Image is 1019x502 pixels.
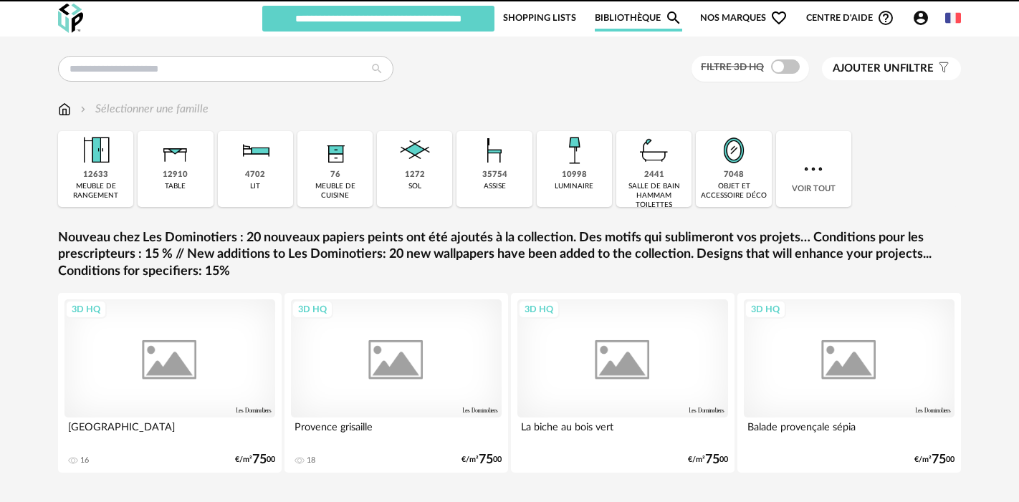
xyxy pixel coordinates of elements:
a: Shopping Lists [503,4,576,32]
img: Literie.png [236,131,274,170]
img: svg+xml;base64,PHN2ZyB3aWR0aD0iMTYiIGhlaWdodD0iMTYiIHZpZXdCb3g9IjAgMCAxNiAxNiIgZmlsbD0ibm9uZSIgeG... [77,101,89,117]
span: 75 [252,455,267,465]
img: Luminaire.png [555,131,593,170]
div: 10998 [562,170,587,180]
a: 3D HQ La biche au bois vert €/m²7500 [511,293,735,473]
span: filtre [833,62,934,76]
img: svg+xml;base64,PHN2ZyB3aWR0aD0iMTYiIGhlaWdodD0iMTciIHZpZXdCb3g9IjAgMCAxNiAxNyIgZmlsbD0ibm9uZSIgeG... [58,101,71,117]
a: Nouveau chez Les Dominotiers : 20 nouveaux papiers peints ont été ajoutés à la collection. Des mo... [58,230,961,280]
img: OXP [58,4,83,33]
div: La biche au bois vert [517,417,728,446]
img: more.7b13dc1.svg [800,156,826,182]
img: Table.png [156,131,195,170]
span: Ajouter un [833,63,900,74]
span: Filter icon [934,62,950,76]
div: table [165,182,186,191]
span: Nos marques [700,4,788,32]
div: [GEOGRAPHIC_DATA] [64,417,275,446]
a: BibliothèqueMagnify icon [595,4,682,32]
div: €/m² 00 [688,455,728,465]
a: 3D HQ Provence grisaille 18 €/m²7500 [284,293,508,473]
div: Provence grisaille [291,417,502,446]
div: salle de bain hammam toilettes [621,182,687,210]
img: fr [945,10,961,26]
div: 2441 [644,170,664,180]
div: 12633 [83,170,108,180]
div: assise [484,182,506,191]
span: Account Circle icon [912,9,936,26]
span: Heart Outline icon [770,9,788,26]
span: Centre d'aideHelp Circle Outline icon [806,9,894,26]
img: Rangement.png [316,131,355,170]
div: 7048 [724,170,744,180]
div: luminaire [555,182,593,191]
img: Salle%20de%20bain.png [635,131,674,170]
button: Ajouter unfiltre Filter icon [822,57,961,80]
span: Magnify icon [665,9,682,26]
div: sol [408,182,421,191]
img: Sol.png [396,131,434,170]
img: Assise.png [475,131,514,170]
div: Balade provençale sépia [744,417,955,446]
span: Filtre 3D HQ [701,62,764,72]
div: €/m² 00 [235,455,275,465]
div: 4702 [245,170,265,180]
div: €/m² 00 [914,455,955,465]
div: 3D HQ [65,300,107,319]
div: meuble de rangement [62,182,129,201]
div: 1272 [405,170,425,180]
div: 18 [307,455,315,465]
div: lit [250,182,260,191]
a: 3D HQ [GEOGRAPHIC_DATA] 16 €/m²7500 [58,293,282,473]
div: objet et accessoire déco [700,182,767,201]
div: 3D HQ [292,300,333,319]
span: 75 [705,455,719,465]
div: 76 [330,170,340,180]
div: 3D HQ [518,300,560,319]
span: Account Circle icon [912,9,929,26]
div: 16 [80,455,89,465]
a: 3D HQ Balade provençale sépia €/m²7500 [737,293,961,473]
div: 35754 [482,170,507,180]
img: Meuble%20de%20rangement.png [77,131,115,170]
div: meuble de cuisine [302,182,368,201]
span: 75 [479,455,493,465]
img: Miroir.png [714,131,753,170]
div: 12910 [163,170,188,180]
span: 75 [932,455,946,465]
div: Voir tout [776,131,851,207]
div: 3D HQ [745,300,786,319]
div: €/m² 00 [461,455,502,465]
span: Help Circle Outline icon [877,9,894,26]
div: Sélectionner une famille [77,101,209,117]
